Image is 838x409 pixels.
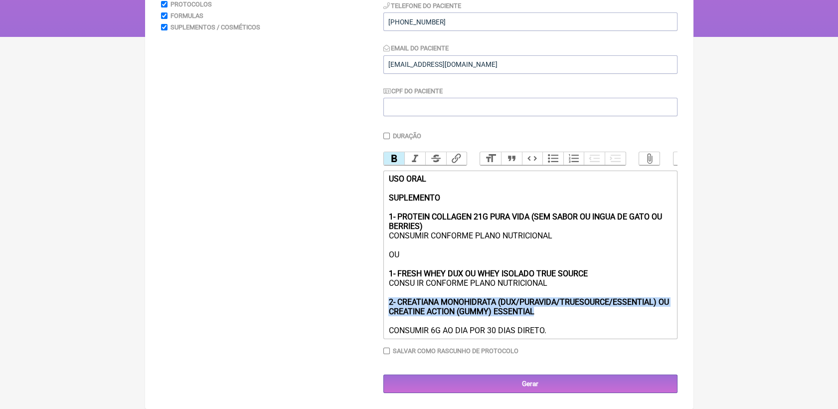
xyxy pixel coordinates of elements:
[584,152,605,165] button: Decrease Level
[605,152,626,165] button: Increase Level
[383,2,462,9] label: Telefone do Paciente
[383,87,443,95] label: CPF do Paciente
[170,0,212,8] label: Protocolos
[404,152,425,165] button: Italic
[388,212,662,231] strong: 1- PROTEIN COLLAGEN 21G PURA VIDA (SEM SABOR OU INGUA DE GATO OU BERRIES)
[542,152,563,165] button: Bullets
[393,132,421,140] label: Duração
[384,152,405,165] button: Bold
[425,152,446,165] button: Strikethrough
[388,297,669,316] strong: 2- CREATIANA MONOHIDRATA (DUX/PURAVIDA/TRUESOURCE/ESSENTIAL) OU CREATINE ACTION (GUMMY) ESSENTIAL
[563,152,584,165] button: Numbers
[393,347,518,355] label: Salvar como rascunho de Protocolo
[522,152,543,165] button: Code
[383,375,677,393] input: Gerar
[673,152,694,165] button: Undo
[639,152,660,165] button: Attach Files
[388,174,440,203] strong: USO ORAL SUPLEMENTO
[388,269,587,278] strong: 1- FRESH WHEY DUX OU WHEY ISOLADO TRUE SOURCE
[501,152,522,165] button: Quote
[383,44,449,52] label: Email do Paciente
[480,152,501,165] button: Heading
[446,152,467,165] button: Link
[170,12,203,19] label: Formulas
[170,23,260,31] label: Suplementos / Cosméticos
[388,174,671,335] div: CONSUMIR CONFORME PLANO NUTRICIONAL OU CONSU IR CONFORME PLANO NUTRICIONAL CONSUMIR 6G AO DIA POR...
